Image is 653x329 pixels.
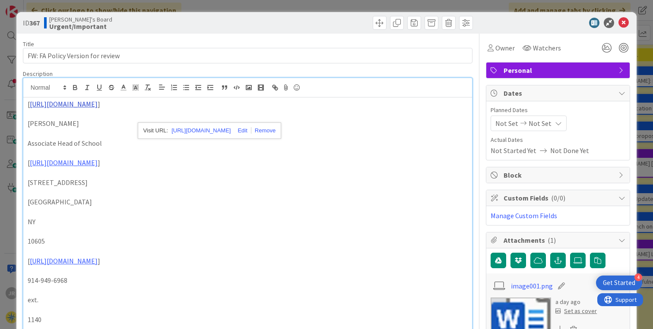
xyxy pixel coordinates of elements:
span: ( 1 ) [548,236,556,244]
b: Urgent/Important [49,23,112,30]
div: Open Get Started checklist, remaining modules: 4 [596,276,642,290]
span: Not Started Yet [491,145,536,156]
span: Personal [504,65,614,75]
span: Watchers [533,43,561,53]
p: [PERSON_NAME] [28,119,468,128]
input: type card name here... [23,48,472,63]
span: Planned Dates [491,106,625,115]
span: Owner [495,43,515,53]
span: Dates [504,88,614,98]
a: [URL][DOMAIN_NAME] [30,158,98,167]
span: Attachments [504,235,614,245]
span: ( 0/0 ) [551,194,565,202]
span: ID [23,18,40,28]
span: Description [23,70,53,78]
span: Actual Dates [491,135,625,144]
a: image001.png [511,281,553,291]
span: Not Done Yet [550,145,589,156]
span: Not Set [529,118,552,128]
div: 4 [634,273,642,281]
p: 914‑949‑6968 [28,276,468,285]
div: Set as cover [555,307,597,316]
span: [PERSON_NAME]'s Board [49,16,112,23]
p: [ ] [28,256,468,266]
span: Block [504,170,614,180]
span: Custom Fields [504,193,614,203]
div: a day ago [555,298,597,307]
a: [URL][DOMAIN_NAME] [30,257,98,265]
span: Support [18,1,39,12]
a: [URL][DOMAIN_NAME] [171,125,231,136]
p: Associate Head of School [28,138,468,148]
b: 367 [29,19,40,27]
p: 1140 [28,315,468,325]
p: 10605 [28,236,468,246]
span: Not Set [495,118,518,128]
p: NY [28,217,468,227]
p: [ ] [28,99,468,109]
a: Manage Custom Fields [491,211,557,220]
p: [ ] [28,158,468,168]
p: ext. [28,295,468,305]
a: [URL][DOMAIN_NAME] [30,100,98,108]
p: [STREET_ADDRESS] [28,178,468,188]
p: [GEOGRAPHIC_DATA] [28,197,468,207]
div: Get Started [603,279,635,287]
label: Title [23,40,34,48]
